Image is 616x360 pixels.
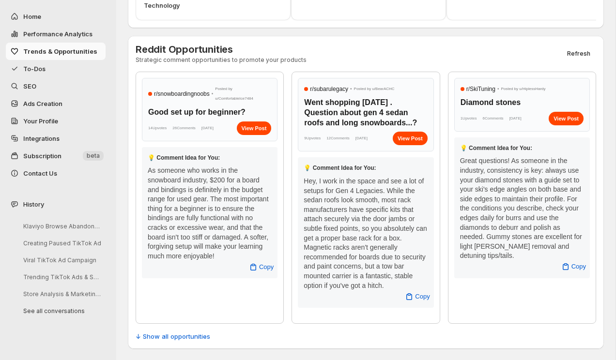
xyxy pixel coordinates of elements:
span: • [350,84,352,94]
span: SEO [23,82,36,90]
span: Posted by u/ BearACHC [354,84,395,94]
span: Ads Creation [23,100,62,107]
h3: Went shopping [DATE] . Question about gen 4 sedan roofs and long snowboards...? [304,98,427,128]
a: Your Profile [6,112,106,130]
span: Copy [571,262,586,271]
span: 💡 Comment Idea for You: [148,154,220,161]
span: Performance Analytics [23,30,92,38]
div: Hey, I work in the space and see a lot of setups for Gen 4 Legacies. While the sedan roofs look s... [304,177,428,290]
span: [DATE] [509,114,522,123]
span: Copy [259,262,274,272]
button: Viral TikTok Ad Campaign [15,253,108,268]
div: As someone who works in the snowboard industry, $200 for a board and bindings is definitely in th... [148,166,272,261]
span: Copy [415,292,430,301]
span: 12 Comments [326,134,350,143]
h3: Reddit Opportunities [136,44,307,55]
div: Great questions! As someone in the industry, consistency is key: always use your diamond stones w... [460,156,584,261]
span: Home [23,13,41,20]
span: Integrations [23,135,60,142]
button: Ads Creation [6,95,106,112]
span: beta [87,152,100,160]
span: Trends & Opportunities [23,47,97,55]
button: Home [6,8,106,25]
button: Copy [399,289,435,304]
button: Subscription [6,147,106,165]
span: r/ snowboardingnoobs [154,89,210,99]
button: Performance Analytics [6,25,106,43]
span: Subscription [23,152,62,160]
button: Klaviyo Browse Abandonment Email Drafting [15,219,108,234]
span: • [212,89,214,99]
span: Contact Us [23,169,57,177]
button: ↓ Show all opportunities [130,329,216,344]
span: History [23,199,44,209]
a: Integrations [6,130,106,147]
button: Trending TikTok Ads & Script [15,270,108,285]
a: View Post [549,112,584,125]
span: Posted by u/ HiplessHardy [501,84,545,94]
span: r/ SkiTuning [466,84,495,94]
span: Posted by u/ ComfortableIce7484 [215,84,271,104]
span: To-Dos [23,65,46,73]
span: • [497,84,499,94]
button: Contact Us [6,165,106,182]
button: Trends & Opportunities [6,43,106,60]
span: 💡 Comment Idea for You: [304,165,376,171]
a: View Post [237,121,272,135]
span: 14 Upvotes [148,123,167,133]
button: To-Dos [6,60,106,77]
span: 1 Upvotes [461,114,477,123]
span: 9 Upvotes [304,134,321,143]
span: r/ subarulegacy [310,84,348,94]
span: Refresh [567,50,590,58]
h3: Diamond stones [461,98,584,108]
button: Copy [555,259,592,274]
button: Store Analysis & Marketing Help [15,286,108,301]
span: [DATE] [201,123,214,133]
p: Strategic comment opportunities to promote your products [136,56,307,64]
a: SEO [6,77,106,95]
span: 6 Comments [482,114,503,123]
span: 💡 Comment Idea for You: [460,145,532,151]
a: View Post [393,132,428,145]
span: [DATE] [355,134,368,143]
button: Creating Paused TikTok Ad [15,236,108,251]
button: Refresh [561,47,596,60]
span: Your Profile [23,117,58,125]
span: 26 Comments [172,123,196,133]
span: ↓ Show all opportunities [136,331,210,341]
button: Copy [243,259,279,275]
h3: Good set up for beginner? [148,107,271,118]
button: See all conversations [15,303,108,318]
